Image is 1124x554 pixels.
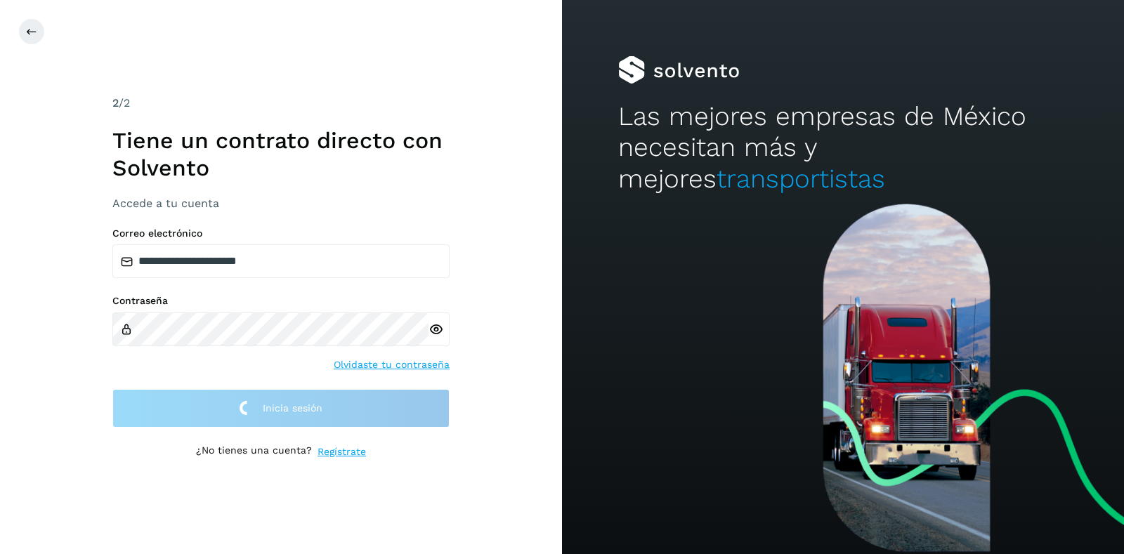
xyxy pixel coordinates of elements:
label: Correo electrónico [112,227,450,239]
span: Inicia sesión [263,403,322,413]
p: ¿No tienes una cuenta? [196,444,312,459]
label: Contraseña [112,295,450,307]
h2: Las mejores empresas de México necesitan más y mejores [618,101,1068,194]
span: 2 [112,96,119,110]
span: transportistas [717,164,885,194]
h3: Accede a tu cuenta [112,197,450,210]
button: Inicia sesión [112,389,450,428]
a: Regístrate [318,444,366,459]
div: /2 [112,95,450,112]
a: Olvidaste tu contraseña [334,357,450,372]
h1: Tiene un contrato directo con Solvento [112,127,450,181]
